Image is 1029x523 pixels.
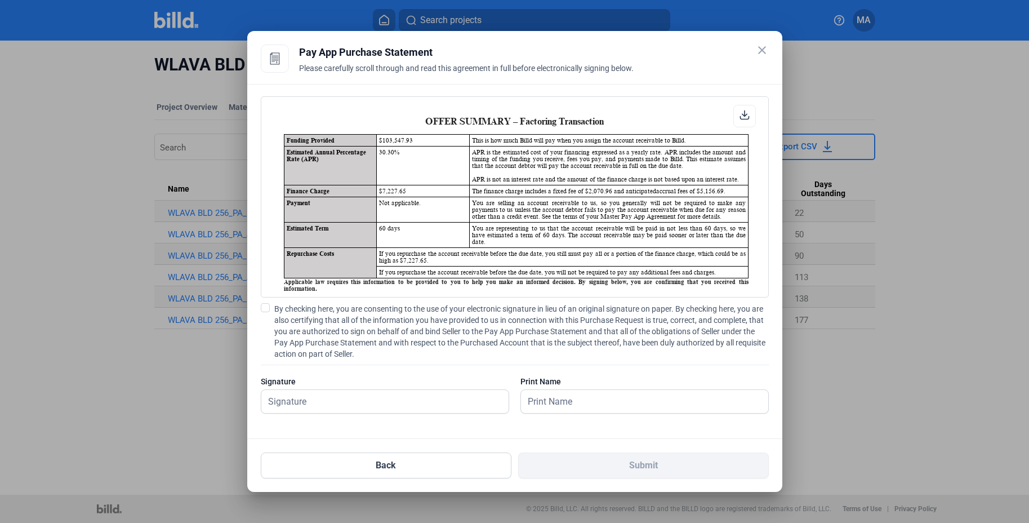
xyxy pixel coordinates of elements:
[518,453,769,478] button: Submit
[261,453,511,478] button: Back
[284,248,377,278] td: Repurchase Costs
[377,197,470,223] td: Not applicable.
[377,267,748,278] td: If you repurchase the account receivable before the due date, you will not be required to pay any...
[270,116,760,127] h2: OFFER SUMMARY – Factoring Transaction
[261,376,509,387] div: Signature
[284,147,377,185] td: Estimated Annual Percentage Rate (APR)
[520,376,769,387] div: Print Name
[284,223,377,248] td: Estimated Term
[284,278,749,292] strong: Applicable law requires this information to be provided to you to help you make an informed decis...
[470,223,748,248] td: You are representing to us that the account receivable will be paid in not less than 60 days, so ...
[299,63,769,87] div: Please carefully scroll through and read this agreement in full before electronically signing below.
[377,223,470,248] td: 60 days
[470,185,748,197] td: The finance charge includes a fixed fee of $2,070.96 and anticipated accrual fees of $5,156.69.
[274,303,769,360] span: By checking here, you are consenting to the use of your electronic signature in lieu of an origin...
[284,135,377,147] td: Funding Provided
[470,147,748,185] td: APR is the estimated cost of your financing expressed as a yearly rate. APR includes the amount a...
[755,43,769,57] mat-icon: close
[284,197,377,223] td: Payment
[521,390,756,413] input: Print Name
[377,185,470,197] td: $7,227.65
[470,135,748,147] td: This is how much Billd will pay when you assign the account receivable to Billd.
[299,45,769,60] div: Pay App Purchase Statement
[470,197,748,223] td: You are selling an account receivable to us, so you generally will not be required to make any pa...
[284,185,377,197] td: Finance Charge
[377,135,470,147] td: $103,547.93
[377,248,748,267] td: If you repurchase the account receivable before the due date, you still must pay all or a portion...
[261,390,496,413] input: Signature
[377,147,470,185] td: 30.30%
